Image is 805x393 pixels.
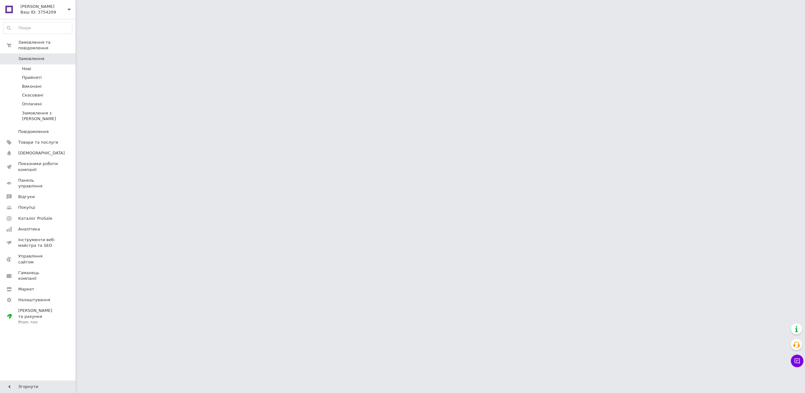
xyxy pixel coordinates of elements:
span: Показники роботи компанії [18,161,58,172]
span: Замовлення та повідомлення [18,40,75,51]
span: Аналітика [18,226,40,232]
span: Маркет [18,286,34,292]
span: Замовлення [18,56,44,62]
span: Покупці [18,205,35,210]
span: Налаштування [18,297,50,303]
span: Замовлення з [PERSON_NAME] [22,110,72,122]
span: Гаманець компанії [18,270,58,281]
input: Пошук [3,22,72,34]
div: Ваш ID: 3754209 [20,9,75,15]
span: Панель управління [18,178,58,189]
span: Управління сайтом [18,253,58,265]
span: Товари та послуги [18,140,58,145]
span: Каталог ProSale [18,216,52,221]
span: [PERSON_NAME] та рахунки [18,308,58,325]
span: ELO Шоп [20,4,68,9]
span: Нові [22,66,31,72]
span: Повідомлення [18,129,49,135]
span: [DEMOGRAPHIC_DATA] [18,150,65,156]
span: Відгуки [18,194,35,200]
span: Інструменти веб-майстра та SEO [18,237,58,248]
span: Оплачені [22,101,42,107]
span: Скасовані [22,92,43,98]
div: Prom топ [18,319,58,325]
span: Виконані [22,84,42,89]
button: Чат з покупцем [791,355,803,367]
span: Прийняті [22,75,42,80]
